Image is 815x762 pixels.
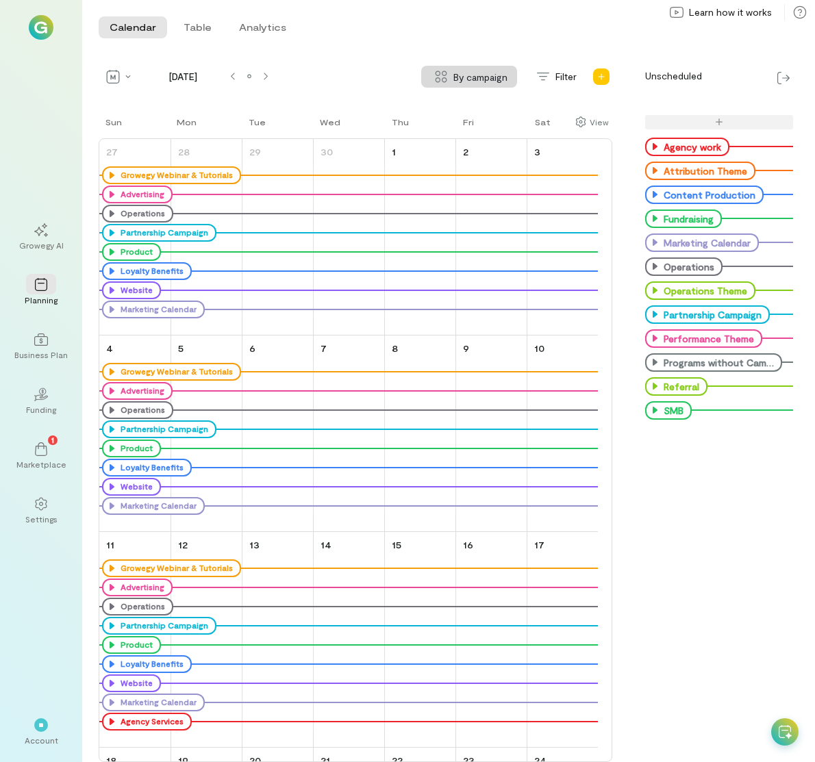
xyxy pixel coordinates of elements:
[247,535,262,555] a: May 13, 2025
[117,304,197,315] div: Marketing Calendar
[117,659,184,670] div: Loyalty Benefits
[26,404,56,415] div: Funding
[455,532,527,748] td: May 16, 2025
[99,115,125,138] a: Sunday
[102,459,192,477] div: Loyalty Benefits
[102,262,192,280] div: Loyalty Benefits
[173,16,223,38] button: Table
[141,70,225,84] span: [DATE]
[645,353,782,372] div: Programs without Campaigns
[102,617,216,635] div: Partnership Campaign
[102,243,161,261] div: Product
[313,532,384,748] td: May 14, 2025
[51,433,54,446] span: 1
[660,213,714,225] div: Fundraising
[531,142,543,162] a: May 3, 2025
[102,713,192,731] div: Agency Services
[228,16,297,38] button: Analytics
[242,335,313,532] td: May 6, 2025
[389,142,399,162] a: May 1, 2025
[527,335,598,532] td: May 10, 2025
[117,481,153,492] div: Website
[102,636,161,654] div: Product
[14,349,68,360] div: Business Plan
[102,205,173,223] div: Operations
[645,162,755,180] div: Attribution Theme
[175,142,192,162] a: April 28, 2025
[660,309,762,320] div: Partnership Campaign
[247,338,258,358] a: May 6, 2025
[117,246,153,257] div: Product
[102,382,173,400] div: Advertising
[117,208,165,219] div: Operations
[242,532,313,748] td: May 13, 2025
[102,694,205,711] div: Marketing Calendar
[531,338,547,358] a: May 10, 2025
[25,513,58,524] div: Settings
[247,142,264,162] a: April 29, 2025
[16,212,66,262] a: Growegy AI
[117,620,208,631] div: Partnership Campaign
[455,335,527,532] td: May 9, 2025
[103,535,117,555] a: May 11, 2025
[25,294,58,305] div: Planning
[389,535,404,555] a: May 15, 2025
[171,532,242,748] td: May 12, 2025
[555,70,577,84] span: Filter
[102,186,173,203] div: Advertising
[660,381,699,392] div: Referral
[102,224,216,242] div: Partnership Campaign
[660,261,714,272] div: Operations
[313,115,343,138] a: Wednesday
[117,678,153,689] div: Website
[16,267,66,316] a: Planning
[99,139,171,335] td: April 27, 2025
[660,405,684,416] div: SMB
[19,240,64,251] div: Growegy AI
[102,598,173,615] div: Operations
[99,532,171,748] td: May 11, 2025
[117,189,164,200] div: Advertising
[117,582,164,593] div: Advertising
[313,139,384,335] td: April 30, 2025
[102,281,161,299] div: Website
[102,363,241,381] div: Growegy Webinar & Tutorials
[16,486,66,535] a: Settings
[99,335,171,532] td: May 4, 2025
[392,116,409,127] div: Thu
[103,142,121,162] a: April 27, 2025
[689,5,772,19] span: Learn how it works
[171,335,242,532] td: May 5, 2025
[102,166,241,184] div: Growegy Webinar & Tutorials
[117,500,197,511] div: Marketing Calendar
[645,186,764,204] div: Content Production
[102,301,205,318] div: Marketing Calendar
[460,142,471,162] a: May 2, 2025
[102,655,192,673] div: Loyalty Benefits
[385,115,412,138] a: Thursday
[117,227,208,238] div: Partnership Campaign
[660,333,754,344] div: Performance Theme
[249,116,266,127] div: Tue
[117,266,184,277] div: Loyalty Benefits
[117,170,233,181] div: Growegy Webinar & Tutorials
[612,66,702,88] div: Unscheduled
[660,165,747,177] div: Attribution Theme
[242,139,313,335] td: April 29, 2025
[117,385,164,396] div: Advertising
[455,139,527,335] td: May 2, 2025
[175,535,190,555] a: May 12, 2025
[175,338,186,358] a: May 5, 2025
[117,697,197,708] div: Marketing Calendar
[645,209,722,228] div: Fundraising
[645,377,707,396] div: Referral
[102,497,205,515] div: Marketing Calendar
[453,70,507,84] span: By campaign
[645,233,759,252] div: Marketing Calendar
[645,257,723,276] div: Operations
[117,716,184,727] div: Agency Services
[527,532,598,748] td: May 17, 2025
[117,639,153,650] div: Product
[242,115,268,138] a: Tuesday
[318,535,334,555] a: May 14, 2025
